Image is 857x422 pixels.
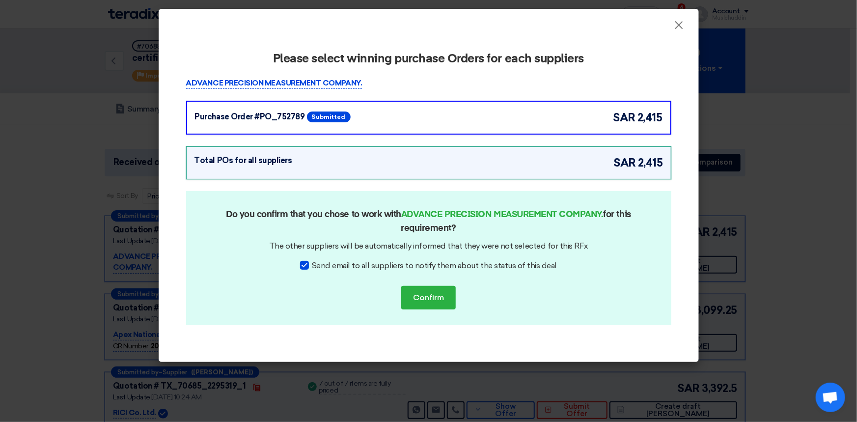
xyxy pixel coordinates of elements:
[638,155,663,171] span: 2,415
[186,52,671,66] h2: Please select winning purchase Orders for each suppliers
[816,383,845,412] a: Open chat
[613,110,636,126] span: sar
[312,260,557,272] span: Send email to all suppliers to notify them about the status of this deal
[674,18,684,37] span: ×
[637,110,663,126] span: 2,415
[207,208,651,235] h2: Do you confirm that you chose to work with for this requirement?
[666,16,692,35] button: Close
[613,155,636,171] span: sar
[401,286,456,309] button: Confirm
[307,112,351,122] span: Submitted
[194,155,292,167] div: Total POs for all suppliers
[195,111,305,123] div: Purchase Order #PO_752789
[401,210,604,219] strong: ADVANCE PRECISION MEASUREMENT COMPANY.
[202,240,656,252] div: The other suppliers will be automatically informed that they were not selected for this RFx
[186,78,362,89] p: ADVANCE PRECISION MEASUREMENT COMPANY.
